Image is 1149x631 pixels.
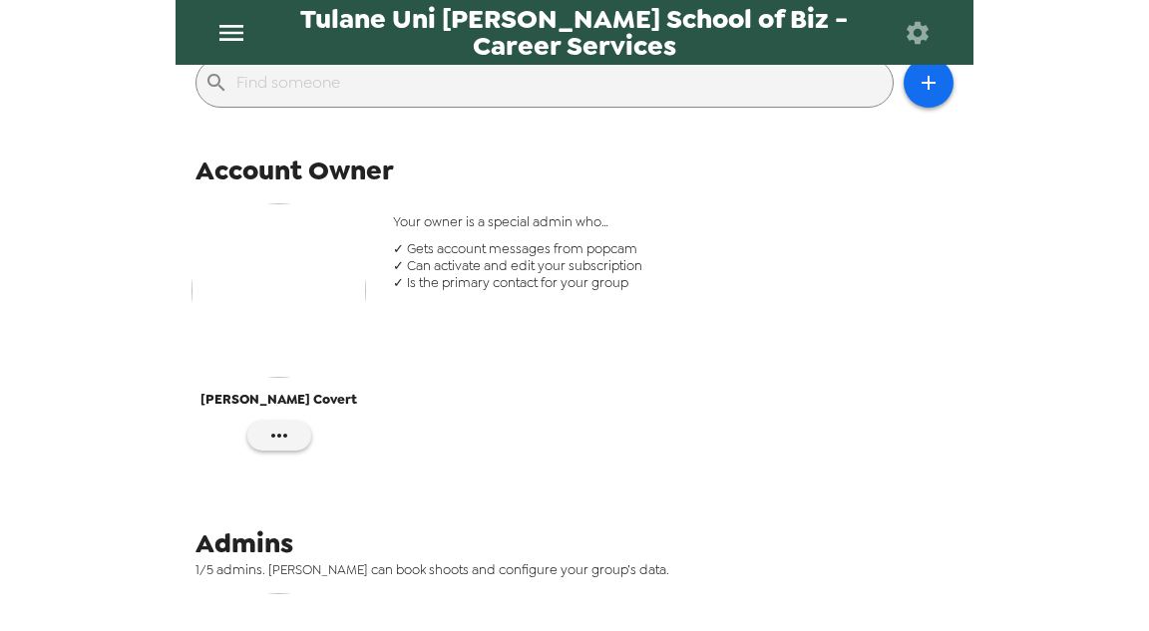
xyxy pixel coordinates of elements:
[200,388,357,411] span: [PERSON_NAME] Covert
[393,213,955,230] span: Your owner is a special admin who…
[195,525,293,561] span: Admins
[393,257,955,274] span: ✓ Can activate and edit your subscription
[236,67,885,99] input: Find someone
[195,561,968,578] span: 1/5 admins. [PERSON_NAME] can book shoots and configure your group’s data.
[393,240,955,257] span: ✓ Gets account messages from popcam
[263,6,885,59] span: Tulane Uni [PERSON_NAME] School of Biz - Career Services
[195,153,394,188] span: Account Owner
[393,274,955,291] span: ✓ Is the primary contact for your group
[191,203,366,421] button: [PERSON_NAME] Covert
